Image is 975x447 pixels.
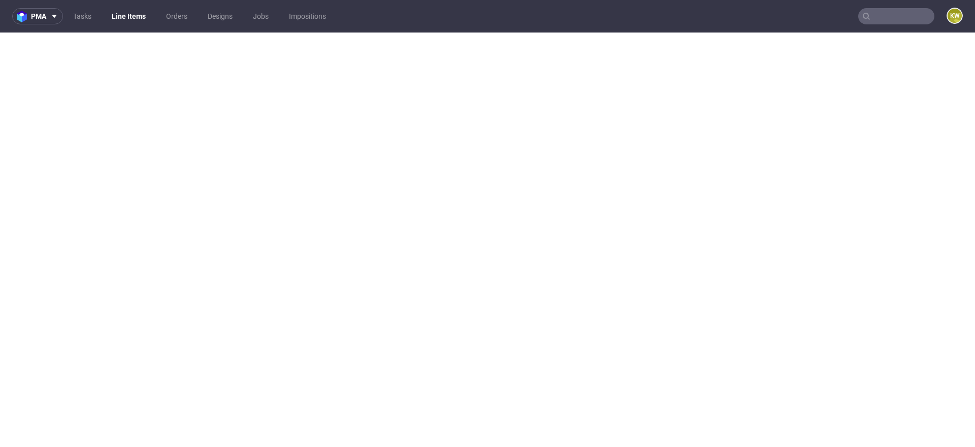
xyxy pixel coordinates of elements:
span: pma [31,13,46,20]
figcaption: KW [948,9,962,23]
a: Designs [202,8,239,24]
a: Impositions [283,8,332,24]
a: Line Items [106,8,152,24]
img: logo [17,11,31,22]
button: pma [12,8,63,24]
a: Tasks [67,8,97,24]
a: Jobs [247,8,275,24]
a: Orders [160,8,193,24]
